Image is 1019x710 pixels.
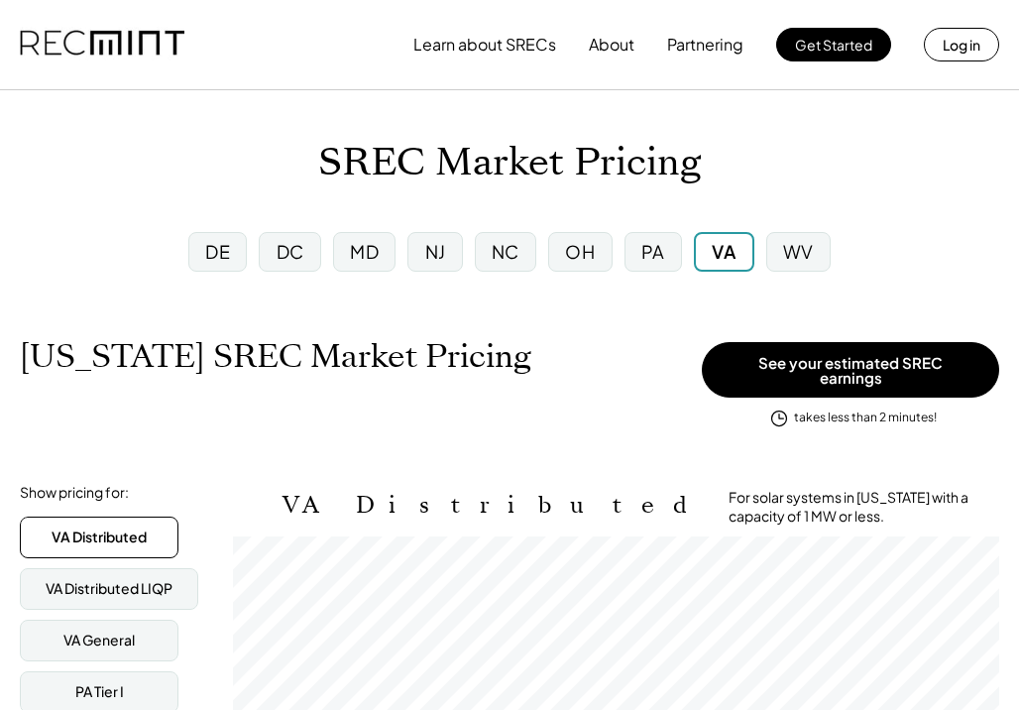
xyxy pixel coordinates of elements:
button: Log in [924,28,999,61]
div: Show pricing for: [20,483,129,503]
h2: VA Distributed [283,491,699,520]
div: DE [205,239,230,264]
button: Partnering [667,25,743,64]
button: Get Started [776,28,891,61]
div: OH [565,239,595,264]
div: takes less than 2 minutes! [794,410,937,426]
div: VA Distributed [52,528,147,547]
div: MD [350,239,379,264]
div: VA Distributed LIQP [46,579,172,599]
button: See your estimated SREC earnings [702,342,999,398]
div: PA [641,239,665,264]
div: PA Tier I [75,682,124,702]
div: NC [492,239,519,264]
div: DC [277,239,304,264]
button: About [589,25,634,64]
h1: [US_STATE] SREC Market Pricing [20,337,531,376]
button: Learn about SRECs [413,25,556,64]
div: NJ [425,239,446,264]
div: VA [712,239,736,264]
div: WV [783,239,814,264]
h1: SREC Market Pricing [318,140,701,186]
div: For solar systems in [US_STATE] with a capacity of 1 MW or less. [729,488,999,527]
div: VA General [63,631,135,651]
img: recmint-logotype%403x.png [20,11,184,78]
